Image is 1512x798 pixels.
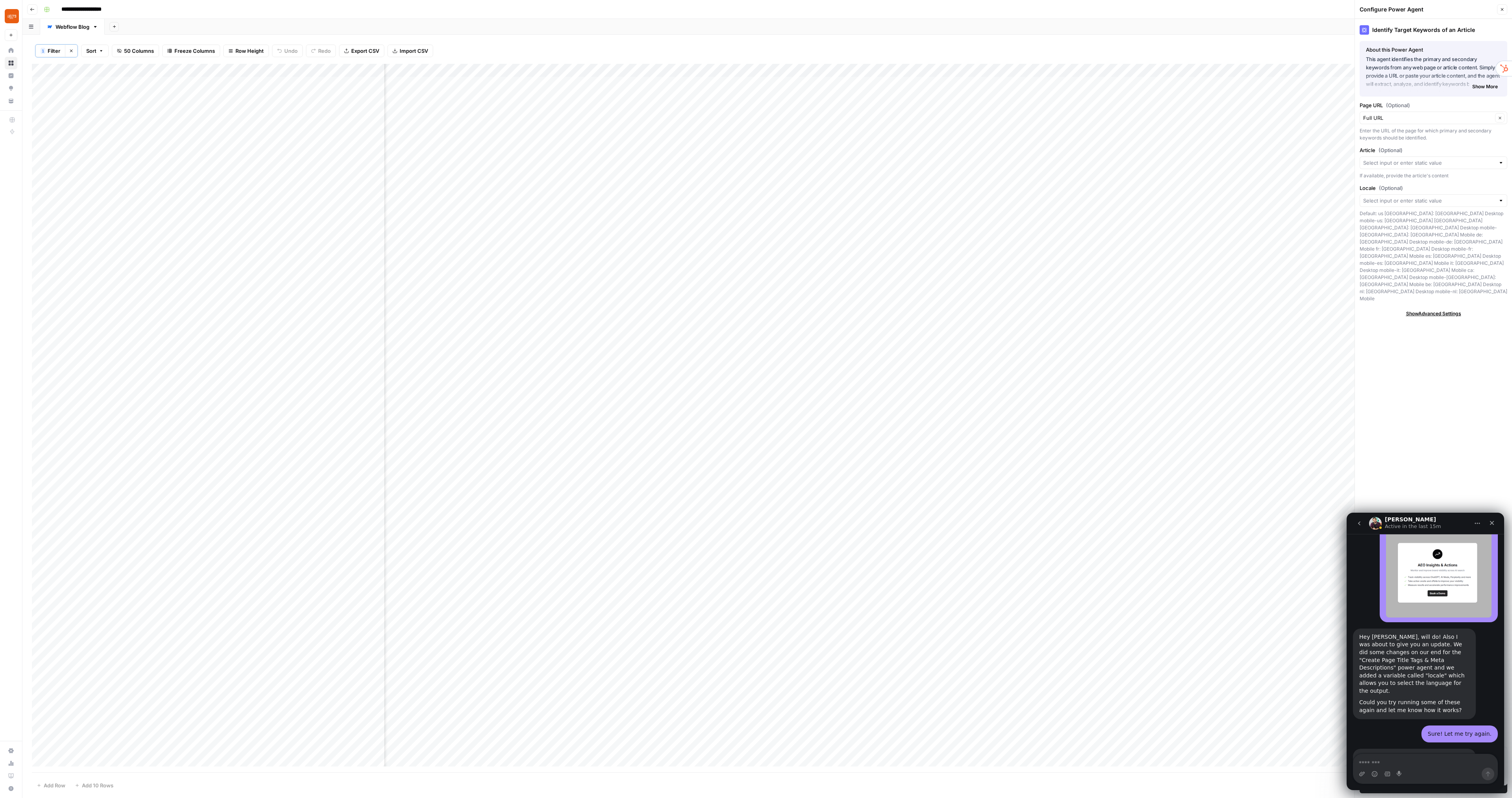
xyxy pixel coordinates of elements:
[1366,46,1501,54] div: About this Power Agent
[5,757,17,770] a: Usage
[339,45,384,57] button: Export CSV
[318,47,331,55] span: Redo
[1347,513,1504,790] iframe: Intercom live chat
[41,48,45,54] div: 1
[5,782,17,795] button: Help + Support
[1469,82,1501,92] button: Show More
[272,45,303,57] button: Undo
[174,47,215,55] span: Freeze Columns
[400,47,428,55] span: Import CSV
[40,19,105,35] a: Webflow Blog
[44,781,65,789] span: Add Row
[5,744,17,757] a: Settings
[81,45,109,57] button: Sort
[5,44,17,57] a: Home
[48,47,60,55] span: Filter
[1360,146,1507,154] label: Article
[387,45,433,57] button: Import CSV
[1379,184,1403,192] span: (Optional)
[82,781,113,789] span: Add 10 Rows
[86,47,96,55] span: Sort
[223,45,269,57] button: Row Height
[70,779,118,792] button: Add 10 Rows
[5,6,17,26] button: Workspace: LETS
[32,779,70,792] button: Add Row
[162,45,220,57] button: Freeze Columns
[235,47,264,55] span: Row Height
[1360,210,1507,302] div: Default: us [GEOGRAPHIC_DATA]: [GEOGRAPHIC_DATA] Desktop mobile-us: [GEOGRAPHIC_DATA] [GEOGRAPHIC...
[1360,184,1507,192] label: Locale
[5,82,17,95] a: Opportunities
[1379,146,1403,154] span: (Optional)
[1360,101,1507,109] label: Page URL
[5,770,17,782] a: Learning Hub
[5,69,17,82] a: Insights
[1360,127,1507,141] div: Enter the URL of the page for which primary and secondary keywords should be identified.
[112,45,159,57] button: 50 Columns
[1386,101,1410,109] span: (Optional)
[284,47,298,55] span: Undo
[351,47,379,55] span: Export CSV
[1360,172,1507,179] div: If available, provide the article's content
[1472,83,1498,90] span: Show More
[5,95,17,107] a: Your Data
[1366,55,1501,89] p: This agent identifies the primary and secondary keywords from any web page or article content. Si...
[1363,159,1495,167] input: Select input or enter static value
[306,45,336,57] button: Redo
[1360,25,1507,35] div: Identify Target Keywords of an Article
[56,23,89,31] div: Webflow Blog
[1363,197,1495,205] input: Select input or enter static value
[35,45,65,57] button: 1Filter
[5,57,17,69] a: Browse
[124,47,154,55] span: 50 Columns
[42,48,44,54] span: 1
[1406,310,1461,317] span: Show Advanced Settings
[1363,114,1493,122] input: Full URL
[5,9,19,23] img: LETS Logo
